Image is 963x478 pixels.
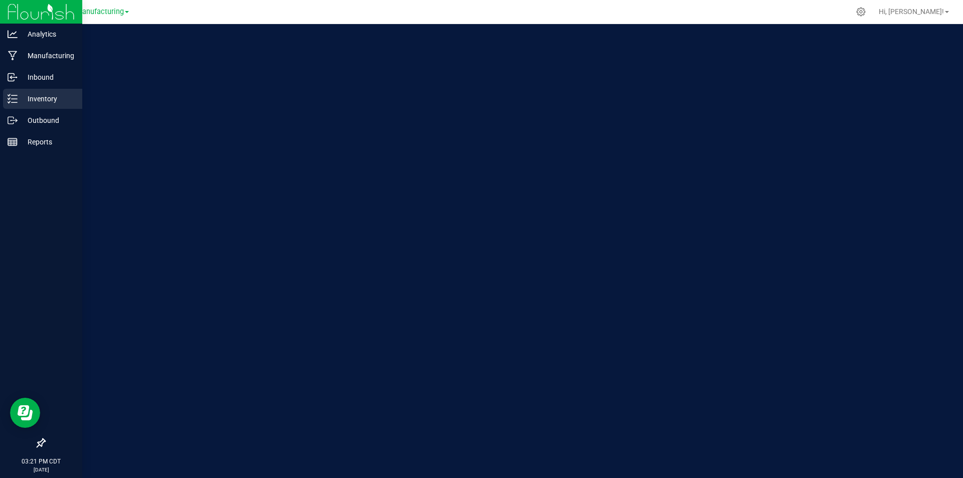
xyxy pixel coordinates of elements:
p: Analytics [18,28,78,40]
div: Manage settings [855,7,867,17]
span: Hi, [PERSON_NAME]! [879,8,944,16]
inline-svg: Reports [8,137,18,147]
p: Outbound [18,114,78,126]
p: [DATE] [5,466,78,473]
inline-svg: Inbound [8,72,18,82]
inline-svg: Outbound [8,115,18,125]
p: 03:21 PM CDT [5,457,78,466]
span: Manufacturing [76,8,124,16]
iframe: Resource center [10,398,40,428]
inline-svg: Manufacturing [8,51,18,61]
inline-svg: Inventory [8,94,18,104]
p: Reports [18,136,78,148]
inline-svg: Analytics [8,29,18,39]
p: Inventory [18,93,78,105]
p: Inbound [18,71,78,83]
p: Manufacturing [18,50,78,62]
